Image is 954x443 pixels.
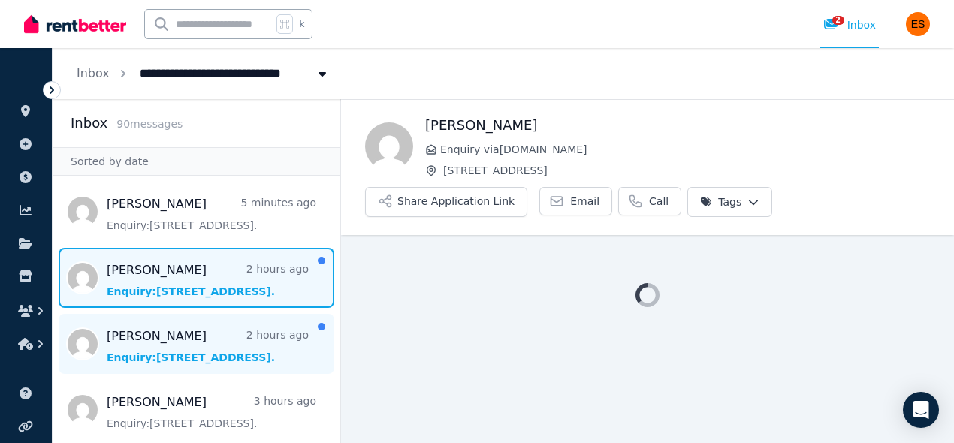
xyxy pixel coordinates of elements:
[365,122,413,170] img: Tracy Terelinck
[440,142,930,157] span: Enquiry via [DOMAIN_NAME]
[116,118,183,130] span: 90 message s
[687,187,772,217] button: Tags
[823,17,876,32] div: Inbox
[649,194,669,209] span: Call
[299,18,304,30] span: k
[71,113,107,134] h2: Inbox
[903,392,939,428] div: Open Intercom Messenger
[906,12,930,36] img: Evangeline Samoilov
[570,194,599,209] span: Email
[53,147,340,176] div: Sorted by date
[443,163,930,178] span: [STREET_ADDRESS]
[107,261,309,299] a: [PERSON_NAME]2 hours agoEnquiry:[STREET_ADDRESS].
[832,16,844,25] span: 2
[618,187,681,215] a: Call
[53,48,354,99] nav: Breadcrumb
[107,195,316,233] a: [PERSON_NAME]5 minutes agoEnquiry:[STREET_ADDRESS].
[24,13,126,35] img: RentBetter
[365,187,527,217] button: Share Application Link
[107,327,309,365] a: [PERSON_NAME]2 hours agoEnquiry:[STREET_ADDRESS].
[107,393,316,431] a: [PERSON_NAME]3 hours agoEnquiry:[STREET_ADDRESS].
[77,66,110,80] a: Inbox
[539,187,612,215] a: Email
[700,194,741,209] span: Tags
[425,115,930,136] h1: [PERSON_NAME]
